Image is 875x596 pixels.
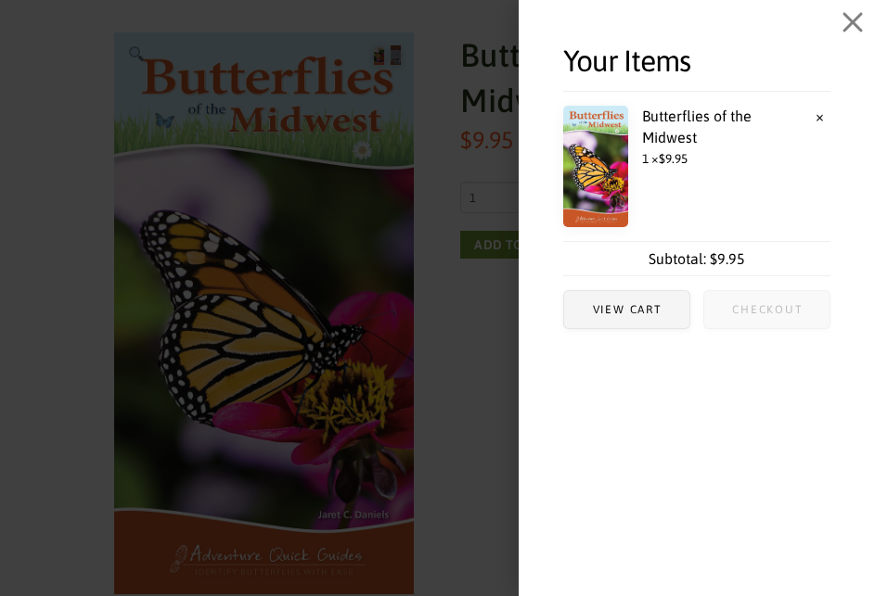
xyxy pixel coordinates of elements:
bdi: 9.95 [659,151,688,166]
a: View cart [563,290,690,329]
a: Butterflies of the Midwest [563,106,816,147]
a: Checkout [703,290,830,329]
span: 1 × [563,147,830,171]
span: $ [710,250,717,267]
span: $ [659,151,665,166]
bdi: 9.95 [710,250,745,267]
a: Remove Butterflies of the Midwest from cart [810,106,830,126]
span: Checkout [732,304,803,315]
img: Butterflies of the Midwest [563,106,628,227]
strong: Subtotal: [649,250,706,267]
span: View cart [593,304,663,315]
h2: Your Items [563,44,830,77]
